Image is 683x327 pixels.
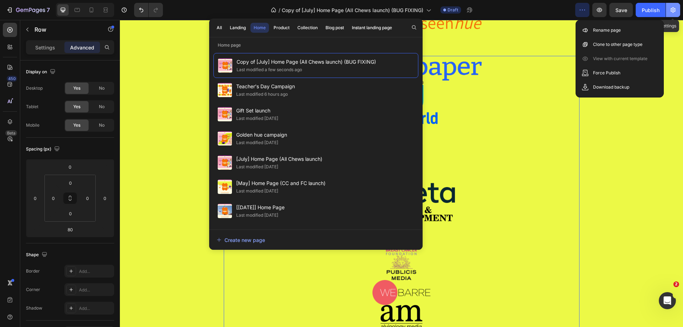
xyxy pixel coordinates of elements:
[209,42,423,49] p: Home page
[349,23,395,33] button: Instant landing page
[593,69,620,77] p: Force Publish
[230,25,246,31] div: Landing
[104,160,460,185] img: gempages_507944779506517098-24dbb9f4-ff29-4d42-853c-c8c01d174527.png
[236,115,278,122] div: Last modified [DATE]
[79,268,112,275] div: Add...
[593,84,629,91] p: Download backup
[26,144,61,154] div: Spacing (px)
[104,36,460,61] img: gempages_507944779506517098-f0e5906b-6293-4d3f-a34e-8a3972859233.png
[236,163,278,170] div: Last modified [DATE]
[609,3,633,17] button: Save
[104,111,460,136] img: gempages_507944779506517098-97515421-f9a3-481c-8f5b-7325aa797334.png
[294,23,321,33] button: Collection
[237,58,376,66] span: Copy of [July] Home Page (All Chews launch) (BUG FIXING)
[659,292,676,309] iframe: Intercom live chat
[237,66,302,73] div: Last modified a few seconds ago
[217,25,222,31] div: All
[615,7,627,13] span: Save
[297,25,318,31] div: Collection
[26,250,49,260] div: Shape
[104,185,460,210] img: gempages_507944779506517098-ec27bfab-d5ee-4b16-84f4-ef6aec496010.png
[48,193,59,204] input: 0px
[352,25,392,31] div: Instant landing page
[100,193,110,204] input: 0
[79,287,112,293] div: Add...
[236,212,278,219] div: Last modified [DATE]
[104,61,460,86] img: gempages_507944779506517098-ed54c027-8823-4be0-acd4-4bfb574d3871.png
[236,82,295,91] span: Teacher's Day Campaign
[448,7,458,13] span: Draft
[236,203,285,212] span: [[DATE]] Home Page
[5,130,17,136] div: Beta
[236,155,322,163] span: [July] Home Page (All Chews launch)
[73,122,80,128] span: Yes
[26,85,43,91] div: Desktop
[593,41,642,48] p: Clone to other page type
[104,260,460,285] img: gempages_507944779506517098-99bf2486-f12e-41b2-a8b6-eea098ddcf67.png
[254,25,266,31] div: Home
[104,285,460,310] img: gempages_507944779506517098-7f1dd5ec-5415-4a7e-bbfa-7de4ddbadd3c.png
[26,268,40,274] div: Border
[26,305,42,311] div: Shadow
[82,193,93,204] input: 0px
[99,104,105,110] span: No
[26,67,57,77] div: Display on
[593,55,647,62] p: View with current template
[216,233,415,247] button: Create new page
[236,131,287,139] span: Golden hue campaign
[134,3,163,17] div: Undo/Redo
[217,236,265,244] div: Create new page
[26,122,39,128] div: Mobile
[113,26,125,32] div: Row
[73,85,80,91] span: Yes
[282,6,423,14] span: Copy of [July] Home Page (All Chews launch) (BUG FIXING)
[63,178,78,188] input: 0px
[236,139,278,146] div: Last modified [DATE]
[99,122,105,128] span: No
[236,179,325,188] span: [May] Home Page (CC and FC launch)
[99,85,105,91] span: No
[325,25,344,31] div: Blog post
[70,44,94,51] p: Advanced
[213,23,225,33] button: All
[250,23,269,33] button: Home
[7,76,17,81] div: 450
[26,104,38,110] div: Tablet
[636,3,666,17] button: Publish
[120,20,683,327] iframe: Design area
[274,25,290,31] div: Product
[63,224,77,235] input: 4xl
[35,25,95,34] p: Row
[642,6,660,14] div: Publish
[35,44,55,51] p: Settings
[236,188,278,195] div: Last modified [DATE]
[322,23,347,33] button: Blog post
[3,3,53,17] button: 7
[673,281,679,287] span: 2
[63,162,77,172] input: 0
[26,286,40,293] div: Corner
[79,305,112,312] div: Add...
[30,193,41,204] input: 0
[279,6,280,14] span: /
[227,23,249,33] button: Landing
[47,6,50,14] p: 7
[104,235,460,260] img: gempages_507944779506517098-aa405367-1cc9-49a4-82bb-5a59c70b474a.png
[104,86,460,111] img: gempages_507944779506517098-79bd1d3e-1f0e-4084-a0e6-9e9b6c9c30e5.png
[593,27,621,34] p: Rename page
[236,106,278,115] span: Gift Set launch
[104,136,460,160] img: gempages_507944779506517098-93fcec46-ab3d-4a0e-9642-7bea6ece58f8.png
[236,91,288,98] div: Last modified 6 hours ago
[63,208,78,219] input: 0px
[73,104,80,110] span: Yes
[270,23,293,33] button: Product
[104,210,460,235] img: gempages_507944779506517098-5d201905-913e-438a-9913-ce9dbbc0b46f.png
